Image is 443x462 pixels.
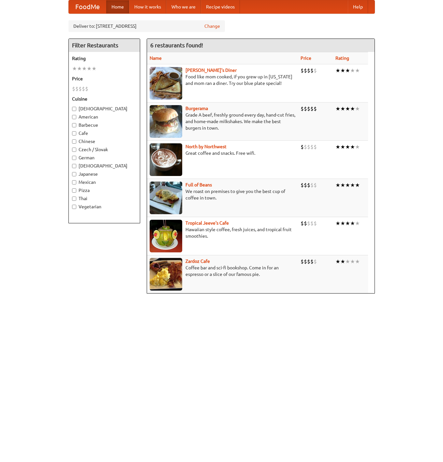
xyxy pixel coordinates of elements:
[350,105,355,112] li: ★
[72,188,76,193] input: Pizza
[335,143,340,151] li: ★
[350,220,355,227] li: ★
[72,156,76,160] input: German
[72,131,76,135] input: Cafe
[72,115,76,119] input: American
[106,0,129,13] a: Home
[307,67,310,74] li: $
[72,187,137,194] label: Pizza
[301,143,304,151] li: $
[82,65,87,72] li: ★
[150,112,295,131] p: Grade A beef, freshly ground every day, hand-cut fries, and home-made milkshakes. We make the bes...
[150,226,295,239] p: Hawaiian style coffee, fresh juices, and tropical fruit smoothies.
[350,67,355,74] li: ★
[150,67,182,100] img: sallys.jpg
[310,67,314,74] li: $
[72,96,137,102] h5: Cuisine
[72,85,75,92] li: $
[301,105,304,112] li: $
[304,67,307,74] li: $
[72,148,76,152] input: Czech / Slovak
[185,106,208,111] a: Burgerama
[72,138,137,145] label: Chinese
[355,182,360,189] li: ★
[310,182,314,189] li: $
[72,205,76,209] input: Vegetarian
[166,0,201,13] a: Who we are
[307,182,310,189] li: $
[345,143,350,151] li: ★
[345,258,350,265] li: ★
[185,220,229,226] a: Tropical Jeeve's Cafe
[185,144,227,149] b: North by Northwest
[310,143,314,151] li: $
[185,259,210,264] a: Zardoz Cafe
[72,107,76,111] input: [DEMOGRAPHIC_DATA]
[185,182,212,187] a: Full of Beans
[129,0,166,13] a: How it works
[340,182,345,189] li: ★
[72,163,137,169] label: [DEMOGRAPHIC_DATA]
[314,67,317,74] li: $
[355,143,360,151] li: ★
[335,220,340,227] li: ★
[72,180,76,184] input: Mexican
[72,195,137,202] label: Thai
[304,182,307,189] li: $
[314,143,317,151] li: $
[201,0,240,13] a: Recipe videos
[72,55,137,62] h5: Rating
[150,150,295,156] p: Great coffee and snacks. Free wifi.
[72,105,137,112] label: [DEMOGRAPHIC_DATA]
[350,143,355,151] li: ★
[310,105,314,112] li: $
[345,220,350,227] li: ★
[150,182,182,214] img: beans.jpg
[85,85,88,92] li: $
[87,65,92,72] li: ★
[150,188,295,201] p: We roast on premises to give you the best cup of coffee in town.
[72,130,137,136] label: Cafe
[185,68,237,73] a: [PERSON_NAME]'s Diner
[335,182,340,189] li: ★
[301,182,304,189] li: $
[340,220,345,227] li: ★
[314,258,317,265] li: $
[350,182,355,189] li: ★
[150,258,182,291] img: zardoz.jpg
[304,220,307,227] li: $
[340,105,345,112] li: ★
[72,75,137,82] h5: Price
[72,146,137,153] label: Czech / Slovak
[72,171,137,177] label: Japanese
[307,258,310,265] li: $
[69,0,106,13] a: FoodMe
[355,67,360,74] li: ★
[340,143,345,151] li: ★
[340,67,345,74] li: ★
[345,67,350,74] li: ★
[150,42,203,48] ng-pluralize: 6 restaurants found!
[304,143,307,151] li: $
[150,264,295,278] p: Coffee bar and sci-fi bookshop. Come in for an espresso or a slice of our famous pie.
[340,258,345,265] li: ★
[68,20,225,32] div: Deliver to: [STREET_ADDRESS]
[310,258,314,265] li: $
[72,154,137,161] label: German
[75,85,79,92] li: $
[72,139,76,144] input: Chinese
[72,114,137,120] label: American
[314,105,317,112] li: $
[301,67,304,74] li: $
[314,182,317,189] li: $
[150,143,182,176] img: north.jpg
[335,67,340,74] li: ★
[304,105,307,112] li: $
[307,105,310,112] li: $
[150,73,295,87] p: Food like mom cooked, if you grew up in [US_STATE] and mom ran a diner. Try our blue plate special!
